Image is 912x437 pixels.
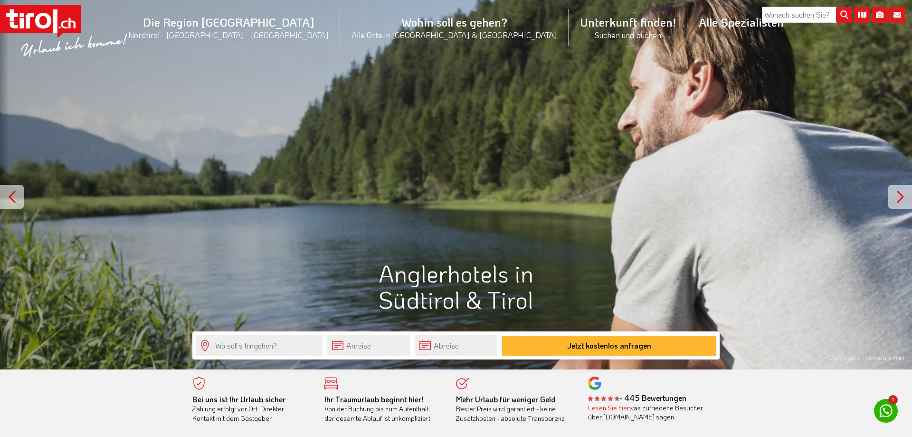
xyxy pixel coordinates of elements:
[192,260,720,312] h1: Anglerhotels in Südtirol & Tirol
[854,7,870,23] i: Karte öffnen
[340,4,569,50] a: Wohin soll es gehen?Alle Orte in [GEOGRAPHIC_DATA] & [GEOGRAPHIC_DATA]
[117,4,340,50] a: Die Region [GEOGRAPHIC_DATA]Nordtirol - [GEOGRAPHIC_DATA] - [GEOGRAPHIC_DATA]
[324,395,442,423] div: Von der Buchung bis zum Aufenthalt, der gesamte Ablauf ist unkompliziert
[415,335,497,356] input: Abreise
[889,7,905,23] i: Kontakt
[874,399,898,423] a: 1
[588,393,686,403] b: - 445 Bewertungen
[580,29,676,40] small: Suchen und buchen
[351,29,557,40] small: Alle Orte in [GEOGRAPHIC_DATA] & [GEOGRAPHIC_DATA]
[324,394,423,404] b: Ihr Traumurlaub beginnt hier!
[192,394,285,404] b: Bei uns ist Ihr Urlaub sicher
[888,395,898,405] span: 1
[128,29,329,40] small: Nordtirol - [GEOGRAPHIC_DATA] - [GEOGRAPHIC_DATA]
[687,4,795,40] a: Alle Spezialisten
[762,7,852,23] input: Wonach suchen Sie?
[327,335,410,356] input: Anreise
[456,395,574,423] div: Bester Preis wird garantiert - keine Zusatzkosten - absolute Transparenz
[588,403,629,412] a: Lesen Sie hier
[872,7,888,23] i: Fotogalerie
[502,336,716,356] button: Jetzt kostenlos anfragen
[456,394,556,404] b: Mehr Urlaub für weniger Geld
[569,4,687,50] a: Unterkunft finden!Suchen und buchen
[192,395,310,423] div: Zahlung erfolgt vor Ort. Direkter Kontakt mit dem Gastgeber
[588,403,706,422] div: was zufriedene Besucher über [DOMAIN_NAME] sagen
[196,335,323,356] input: Wo soll's hingehen?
